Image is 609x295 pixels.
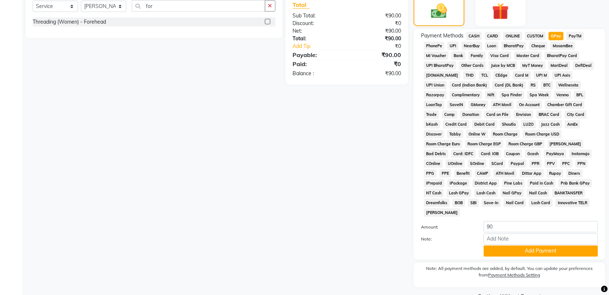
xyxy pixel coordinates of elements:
span: Tabby [447,130,463,138]
span: Venmo [554,91,571,99]
span: Razorpay [424,91,447,99]
span: PPN [576,159,588,168]
div: ₹90.00 [347,50,406,59]
span: PPE [440,169,451,178]
span: BharatPay [502,42,526,50]
input: Add Note [484,234,598,245]
span: UPI [447,42,459,50]
span: Innovative TELR [556,199,590,207]
span: Pine Labs [502,179,525,187]
span: Total [293,1,310,9]
span: Trade [424,110,439,119]
span: Comp [442,110,457,119]
span: District App [473,179,499,187]
span: NT Cash [424,189,444,197]
span: MyT Money [520,61,546,70]
span: Lash Cash [474,189,498,197]
div: ₹0 [357,43,406,50]
span: [PERSON_NAME] [548,140,584,148]
span: MI Voucher [424,52,449,60]
span: Chamber Gift Card [545,101,585,109]
span: BFL [574,91,586,99]
span: Save-In [482,199,501,207]
span: Pnb Bank GPay [559,179,592,187]
span: NearBuy [462,42,482,50]
span: Benefit [454,169,472,178]
span: Card (Indian Bank) [450,81,490,89]
span: THD [463,71,476,80]
span: MosamBee [551,42,575,50]
span: [PERSON_NAME] [424,209,460,217]
label: Amount: [416,224,478,231]
span: Paid in Cash [528,179,556,187]
span: [DOMAIN_NAME] [424,71,461,80]
span: Nail GPay [501,189,524,197]
span: TCL [479,71,491,80]
span: Payment Methods [421,32,463,40]
span: Card (DL Bank) [492,81,526,89]
span: RS [529,81,539,89]
span: iPackage [447,179,470,187]
span: Spa Week [527,91,551,99]
span: PPV [545,159,557,168]
span: CASH [466,32,482,40]
img: _cash.svg [426,2,452,20]
label: Note: All payment methods are added, by default. You can update your preferences from [421,266,598,282]
span: Gcash [525,150,541,158]
span: AmEx [565,120,580,129]
span: Dreamfolks [424,199,450,207]
span: ATH Movil [494,169,517,178]
span: SBI [468,199,479,207]
span: Nift [485,91,497,99]
span: BRAC Card [536,110,562,119]
span: Card: IOB [479,150,501,158]
span: Debit Card [472,120,497,129]
span: Nail Cash [527,189,549,197]
span: CAMP [475,169,491,178]
span: Juice by MCB [489,61,518,70]
span: On Account [517,101,542,109]
span: ATH Movil [491,101,514,109]
span: Coupon [504,150,523,158]
span: City Card [565,110,587,119]
a: Add Tip [287,43,357,50]
span: Spa Finder [500,91,525,99]
span: BOB [453,199,465,207]
span: DefiDeal [573,61,594,70]
span: CEdge [494,71,510,80]
input: Amount [484,221,598,233]
span: Paypal [508,159,527,168]
span: COnline [424,159,443,168]
span: BANKTANSFER [552,189,585,197]
span: SaveIN [447,101,466,109]
div: Discount: [287,20,347,27]
span: GMoney [469,101,488,109]
label: Note: [416,236,478,243]
span: Other Cards [459,61,486,70]
span: LoanTap [424,101,445,109]
span: MariDeal [548,61,570,70]
span: Lash GPay [447,189,471,197]
span: Room Charge USD [523,130,562,138]
span: Envision [514,110,534,119]
div: Paid: [287,60,347,68]
span: SCard [490,159,506,168]
div: Balance : [287,70,347,77]
span: PayMaya [544,150,567,158]
span: Donation [460,110,482,119]
button: Add Payment [484,246,598,257]
img: _gift.svg [487,1,514,22]
span: BharatPay Card [545,52,580,60]
span: PayTM [567,32,584,40]
input: Search or Scan [132,0,265,12]
div: Net: [287,27,347,35]
span: Lash Card [529,199,553,207]
span: Room Charge GBP [506,140,545,148]
span: CUSTOM [525,32,546,40]
span: BTC [541,81,553,89]
span: Card M [513,71,531,80]
span: Wellnessta [556,81,581,89]
span: ONLINE [503,32,522,40]
div: Payable: [287,50,347,59]
span: Room Charge EGP [465,140,503,148]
